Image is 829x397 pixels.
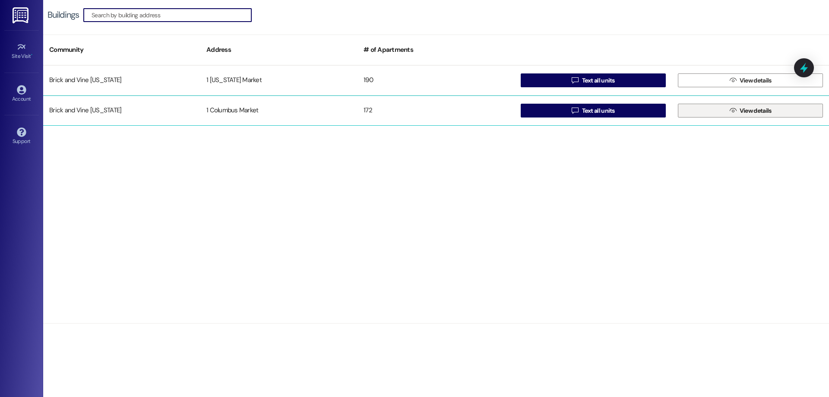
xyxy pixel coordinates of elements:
[730,107,736,114] i: 
[200,72,358,89] div: 1 [US_STATE] Market
[740,76,772,85] span: View details
[43,102,200,119] div: Brick and Vine [US_STATE]
[572,107,578,114] i: 
[678,104,823,118] button: View details
[13,7,30,23] img: ResiDesk Logo
[4,40,39,63] a: Site Visit •
[521,104,666,118] button: Text all units
[43,39,200,60] div: Community
[678,73,823,87] button: View details
[582,106,615,115] span: Text all units
[43,72,200,89] div: Brick and Vine [US_STATE]
[47,10,79,19] div: Buildings
[572,77,578,84] i: 
[358,102,515,119] div: 172
[4,125,39,148] a: Support
[358,72,515,89] div: 190
[521,73,666,87] button: Text all units
[358,39,515,60] div: # of Apartments
[92,9,251,21] input: Search by building address
[730,77,736,84] i: 
[31,52,32,58] span: •
[200,39,358,60] div: Address
[740,106,772,115] span: View details
[582,76,615,85] span: Text all units
[4,83,39,106] a: Account
[200,102,358,119] div: 1 Columbus Market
